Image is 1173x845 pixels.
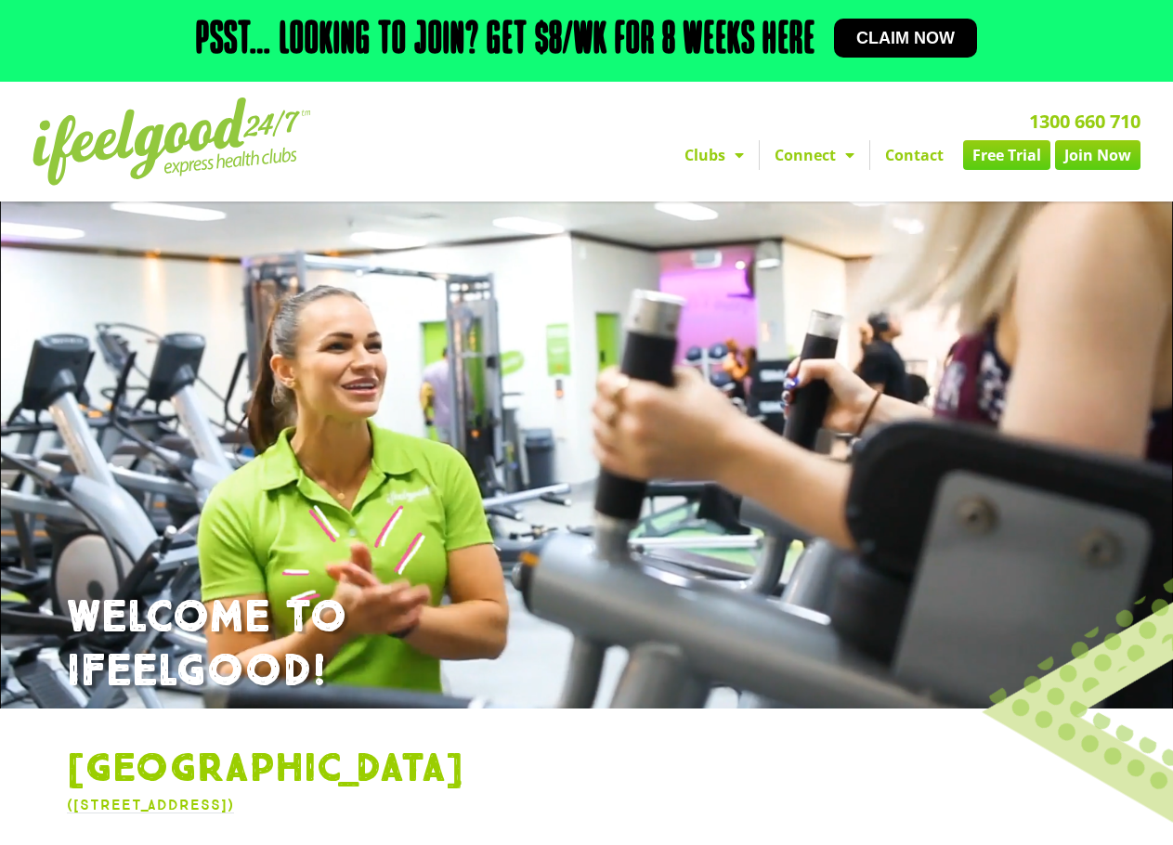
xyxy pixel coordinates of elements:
[196,19,815,63] h2: Psst… Looking to join? Get $8/wk for 8 weeks here
[1055,140,1140,170] a: Join Now
[834,19,977,58] a: Claim now
[760,140,869,170] a: Connect
[1029,109,1140,134] a: 1300 660 710
[963,140,1050,170] a: Free Trial
[870,140,958,170] a: Contact
[67,746,1107,794] h1: [GEOGRAPHIC_DATA]
[670,140,759,170] a: Clubs
[427,140,1140,170] nav: Menu
[67,796,234,813] a: ([STREET_ADDRESS])
[856,30,955,46] span: Claim now
[67,591,1107,698] h1: WELCOME TO IFEELGOOD!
